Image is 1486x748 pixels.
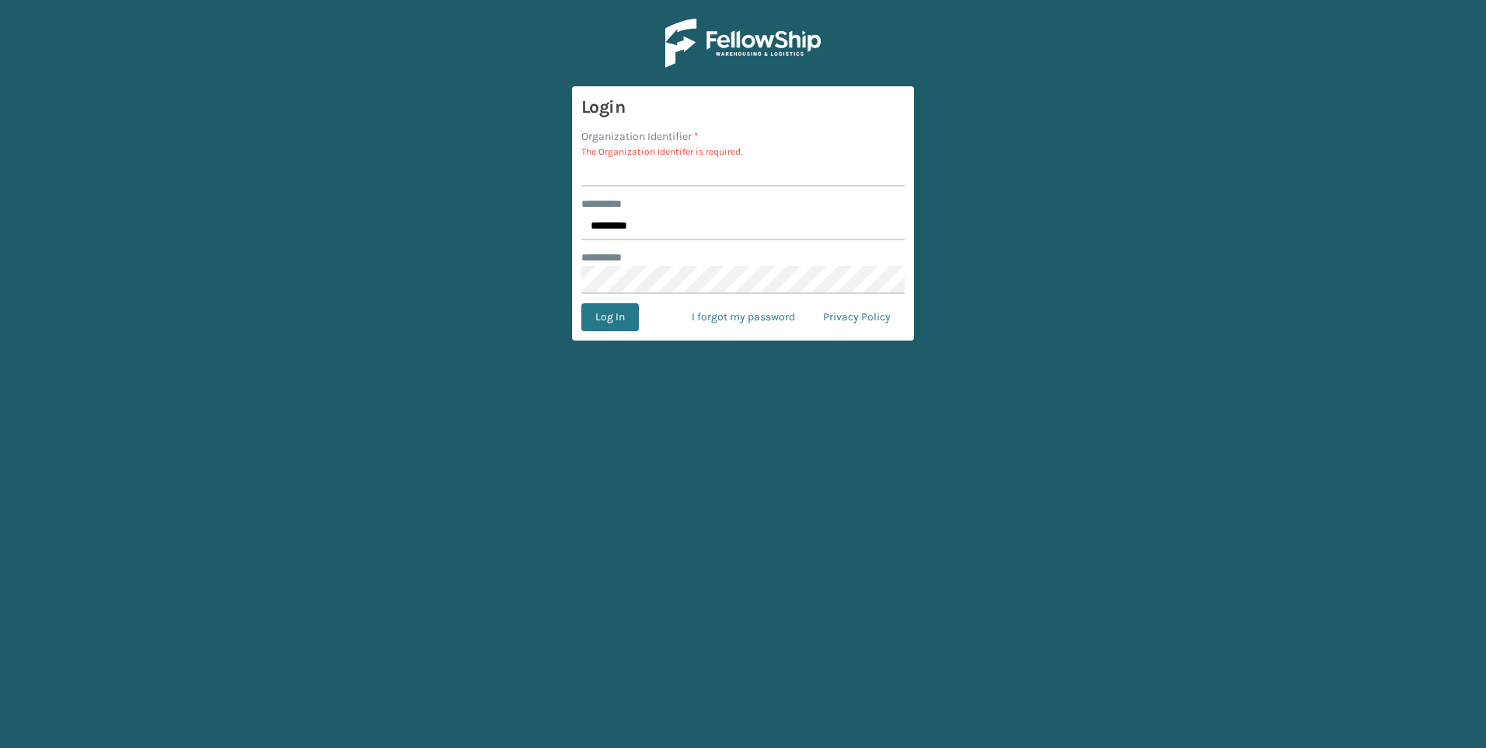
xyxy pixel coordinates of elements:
img: Logo [665,19,821,68]
label: Organization Identifier [581,128,699,145]
button: Log In [581,303,639,331]
h3: Login [581,96,905,119]
a: I forgot my password [678,303,809,331]
p: The Organization Identifer is required. [581,145,905,159]
a: Privacy Policy [809,303,905,331]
